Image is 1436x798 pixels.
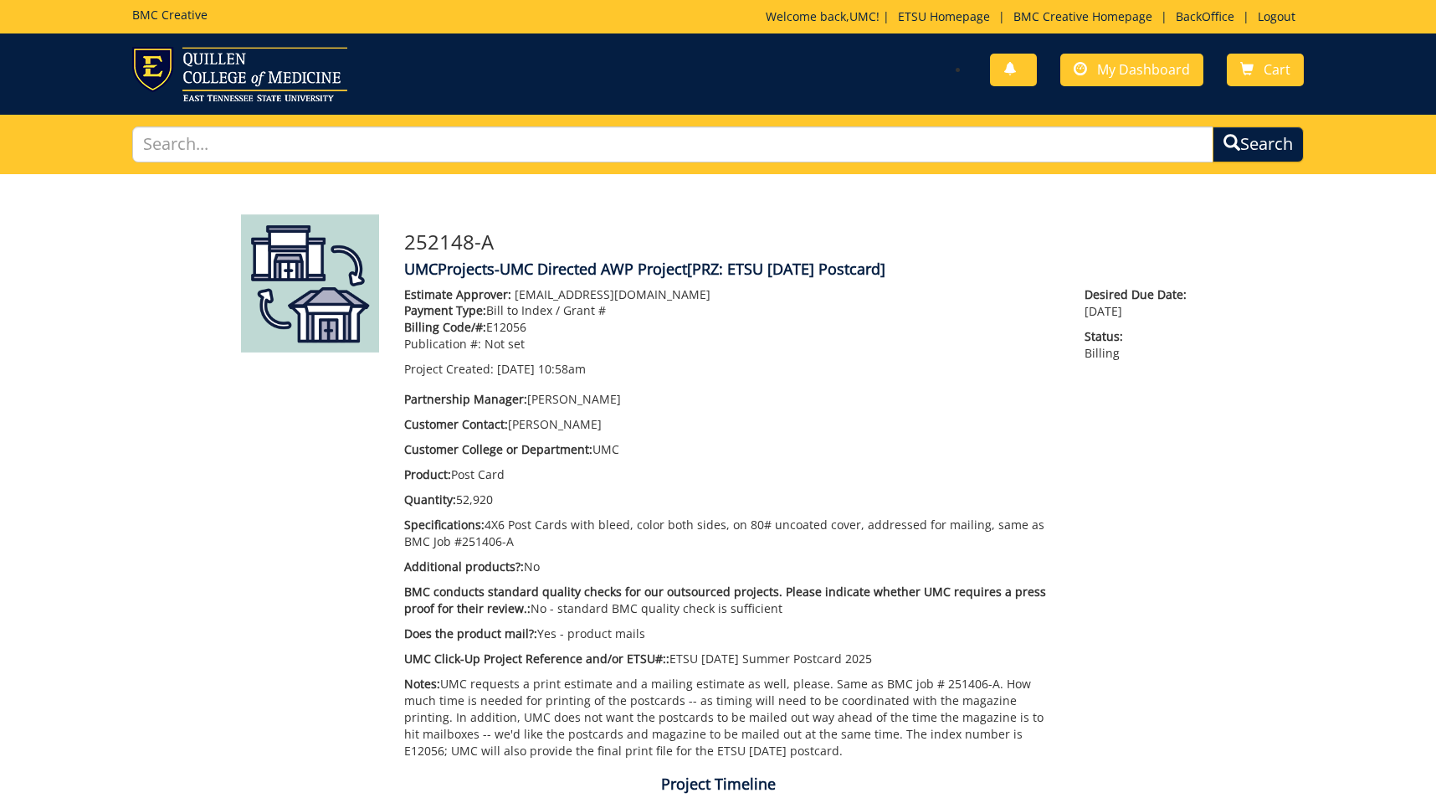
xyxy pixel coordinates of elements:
[497,361,586,377] span: [DATE] 10:58am
[404,626,537,641] span: Does the product mail?:
[132,126,1213,162] input: Search...
[404,319,486,335] span: Billing Code/#:
[404,302,1059,319] p: Bill to Index / Grant #
[1249,8,1304,24] a: Logout
[1085,328,1195,362] p: Billing
[404,416,1059,433] p: [PERSON_NAME]
[404,492,1059,508] p: 52,920
[404,336,481,352] span: Publication #:
[766,8,1304,25] p: Welcome back, ! | | | |
[404,559,524,574] span: Additional products?:
[1097,60,1190,79] span: My Dashboard
[404,492,456,507] span: Quantity:
[404,441,592,457] span: Customer College or Department:
[404,261,1195,278] h4: UMCProjects-UMC Directed AWP Project
[849,8,876,24] a: UMC
[1085,328,1195,345] span: Status:
[687,259,885,279] span: [PRZ: ETSU [DATE] Postcard]
[404,441,1059,458] p: UMC
[1213,126,1304,162] button: Search
[404,416,508,432] span: Customer Contact:
[890,8,998,24] a: ETSU Homepage
[404,651,1059,667] p: ETSU [DATE] Summer Postcard 2025
[1085,286,1195,303] span: Desired Due Date:
[228,776,1208,793] h4: Project Timeline
[404,559,1059,575] p: No
[404,286,1059,303] p: [EMAIL_ADDRESS][DOMAIN_NAME]
[1167,8,1243,24] a: BackOffice
[404,584,1046,616] span: BMC conducts standard quality checks for our outsourced projects. Please indicate whether UMC req...
[404,391,1059,408] p: [PERSON_NAME]
[485,336,525,352] span: Not set
[1264,60,1290,79] span: Cart
[404,584,1059,617] p: No - standard BMC quality check is sufficient
[404,676,1059,759] p: UMC requests a print estimate and a mailing estimate as well, please. Same as BMC job # 251406-A....
[404,466,451,482] span: Product:
[241,214,379,353] img: Product featured image
[404,231,1195,253] h3: 252148-A
[1005,8,1161,24] a: BMC Creative Homepage
[404,676,440,692] span: Notes:
[1060,54,1203,86] a: My Dashboard
[132,8,208,21] h5: BMC Creative
[404,319,1059,336] p: E12056
[1085,286,1195,320] p: [DATE]
[404,286,511,302] span: Estimate Approver:
[404,517,1059,550] p: 4X6 Post Cards with bleed, color both sides, on 80# uncoated cover, addressed for mailing, same a...
[404,391,527,407] span: Partnership Manager:
[404,466,1059,483] p: Post Card
[404,651,669,667] span: UMC Click-Up Project Reference and/or ETSU#::
[132,47,347,101] img: ETSU logo
[1227,54,1304,86] a: Cart
[404,626,1059,642] p: Yes - product mails
[404,361,494,377] span: Project Created:
[404,302,486,318] span: Payment Type:
[404,517,485,533] span: Specifications:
